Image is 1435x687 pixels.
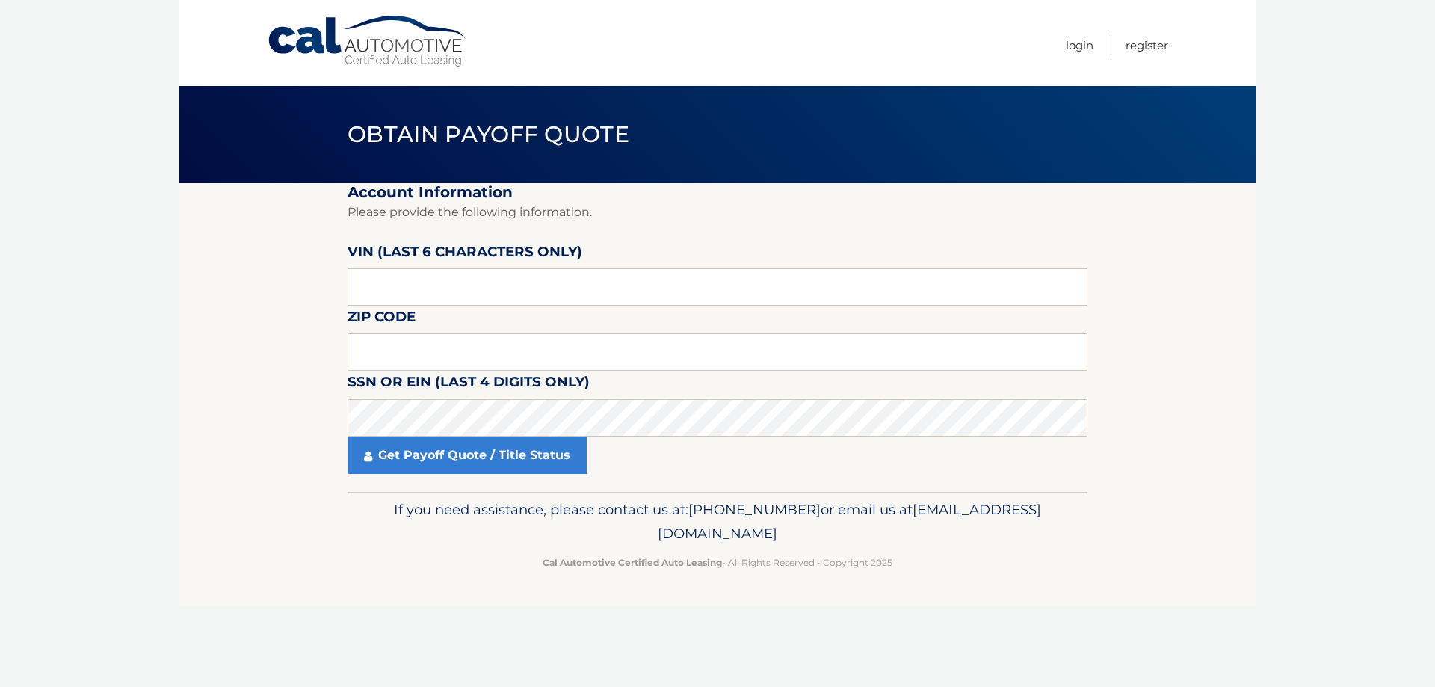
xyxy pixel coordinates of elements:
label: SSN or EIN (last 4 digits only) [348,371,590,398]
a: Login [1066,33,1093,58]
label: Zip Code [348,306,416,333]
p: Please provide the following information. [348,202,1087,223]
strong: Cal Automotive Certified Auto Leasing [543,557,722,568]
label: VIN (last 6 characters only) [348,241,582,268]
p: If you need assistance, please contact us at: or email us at [357,498,1078,546]
a: Cal Automotive [267,15,469,68]
p: - All Rights Reserved - Copyright 2025 [357,555,1078,570]
h2: Account Information [348,183,1087,202]
a: Register [1126,33,1168,58]
span: [PHONE_NUMBER] [688,501,821,518]
span: Obtain Payoff Quote [348,120,629,148]
a: Get Payoff Quote / Title Status [348,437,587,474]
